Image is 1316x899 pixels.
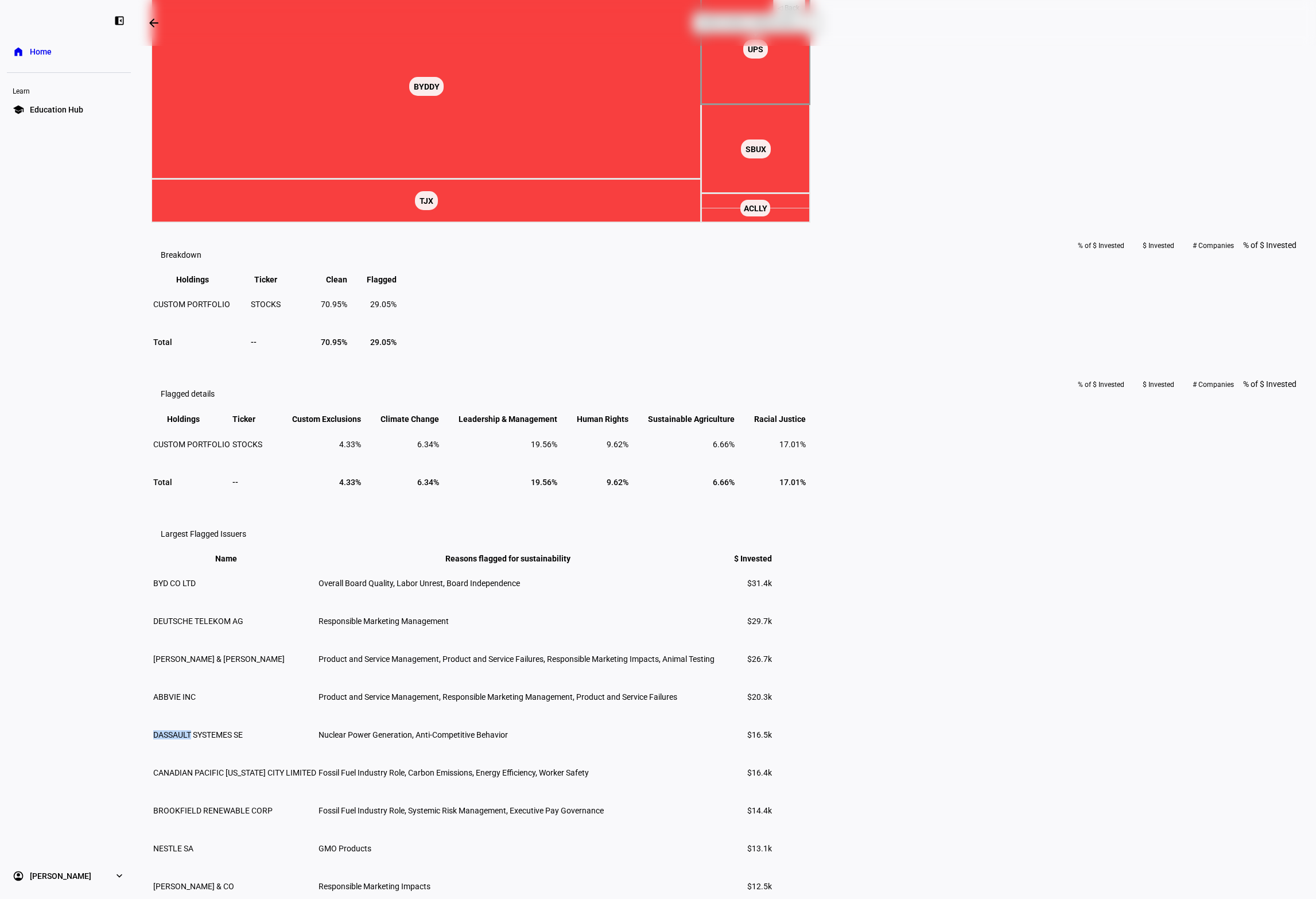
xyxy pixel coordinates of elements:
mat-icon: arrow_backwards [147,16,161,30]
span: 29.05% [370,338,397,347]
td: $31.4k [716,565,772,602]
span: 6.66% [713,478,735,487]
span: Education Hub [30,104,83,115]
span: -- [251,338,257,347]
span: Name [215,554,254,563]
eth-data-table-title: Breakdown [161,250,201,259]
text: BYDDY [414,82,440,91]
span: Reasons flagged for sustainability [445,554,588,563]
span: [PERSON_NAME] & CO [153,882,234,891]
span: 70.95% [321,338,347,347]
td: $16.4k [716,754,772,791]
span: Responsible Marketing Impacts [319,882,430,891]
span: CUSTOM PORTFOLIO [153,300,230,309]
eth-mat-symbol: school [13,104,24,115]
span: Responsible Marketing Management [319,617,449,626]
span: Climate Change [363,414,439,424]
span: GMO Products [319,844,371,853]
span: 6.66% [713,440,735,449]
span: DASSAULT SYSTEMES SE [153,730,243,739]
span: 6.34% [417,440,439,449]
span: # Companies [1193,375,1234,394]
td: $26.7k [716,641,772,677]
text: UPS [748,45,763,54]
span: % of $ Invested [1078,375,1124,394]
button: # Companies [1183,237,1243,255]
text: ACLLY [744,204,767,213]
span: 9.62% [607,478,628,487]
span: $ Invested [1143,237,1174,255]
span: 70.95% [321,300,347,309]
span: $ Invested [1143,375,1174,394]
button: % of $ Invested [1069,237,1133,255]
span: Overall Board Quality, Labor Unrest, Board Independence [319,579,520,588]
span: Home [30,46,52,57]
td: $29.7k [716,603,772,640]
span: Holdings [167,414,217,424]
button: $ Invested [1133,237,1183,255]
span: % of $ Invested [1243,241,1296,250]
eth-data-table-title: Flagged details [161,389,215,398]
span: Leadership & Management [441,414,557,424]
button: # Companies [1183,375,1243,394]
span: Custom Exclusions [275,414,361,424]
span: 19.56% [531,440,557,449]
text: TJX [420,196,433,206]
span: 9.62% [607,440,628,449]
span: BYD CO LTD [153,579,196,588]
span: Total [153,338,172,347]
span: DEUTSCHE TELEKOM AG [153,617,243,626]
div: Learn [7,82,131,98]
span: CUSTOM PORTFOLIO [153,440,230,449]
eth-mat-symbol: left_panel_close [114,15,125,26]
td: $16.5k [716,716,772,753]
span: Fossil Fuel Industry Role, Carbon Emissions, Energy Efficiency, Worker Safety [319,768,589,777]
span: % of $ Invested [1078,237,1124,255]
button: $ Invested [1133,375,1183,394]
span: 29.05% [370,300,397,309]
span: 17.01% [779,440,806,449]
span: % of $ Invested [1243,379,1296,389]
span: 4.33% [339,478,361,487]
span: Ticker [232,414,273,424]
text: SBUX [746,145,766,154]
span: # Companies [1193,237,1234,255]
td: $14.4k [716,792,772,829]
span: STOCKS [251,300,281,309]
span: [PERSON_NAME] [30,870,91,882]
span: Human Rights [560,414,628,424]
eth-data-table-title: Largest Flagged Issuers [161,529,246,538]
span: Flagged [350,275,397,284]
span: Racial Justice [737,414,806,424]
span: BROOKFIELD RENEWABLE CORP [153,806,273,815]
span: Ticker [254,275,294,284]
span: -- [232,478,238,487]
span: Total [153,478,172,487]
td: $13.1k [716,830,772,867]
span: 4.33% [339,440,361,449]
span: Clean [309,275,347,284]
span: Nuclear Power Generation, Anti-Competitive Behavior [319,730,508,739]
eth-mat-symbol: home [13,46,24,57]
span: STOCKS [232,440,262,449]
span: CANADIAN PACIFIC [US_STATE] CITY LIMITED [153,768,316,777]
span: Holdings [176,275,226,284]
span: 17.01% [779,478,806,487]
span: [PERSON_NAME] & [PERSON_NAME] [153,654,285,664]
span: NESTLE SA [153,844,193,853]
button: % of $ Invested [1069,375,1133,394]
span: Sustainable Agriculture [631,414,735,424]
span: Product and Service Management, Responsible Marketing Management, Product and Service Failures [319,692,677,702]
span: 19.56% [531,478,557,487]
span: Fossil Fuel Industry Role, Systemic Risk Management, Executive Pay Governance [319,806,604,815]
a: homeHome [7,40,131,63]
eth-mat-symbol: account_circle [13,870,24,882]
span: $ Invested [717,554,772,563]
td: $20.3k [716,679,772,715]
span: 6.34% [417,478,439,487]
span: ABBVIE INC [153,692,196,702]
span: Product and Service Management, Product and Service Failures, Responsible Marketing Impacts, Anim... [319,654,715,664]
eth-mat-symbol: expand_more [114,870,125,882]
